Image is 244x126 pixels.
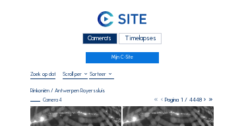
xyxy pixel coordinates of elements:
input: Zoek op datum 󰅀 [30,71,55,77]
div: Camera 4 [30,98,62,102]
a: C-SITE Logo [30,10,214,31]
div: Rinkoniën / Antwerpen Royerssluis [30,88,105,93]
a: Mijn C-Site [86,52,159,63]
span: Pagina 1 / 4448 [165,96,202,103]
img: C-SITE Logo [98,11,146,28]
div: Timelapses [119,33,162,44]
div: Camera's [82,33,117,44]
